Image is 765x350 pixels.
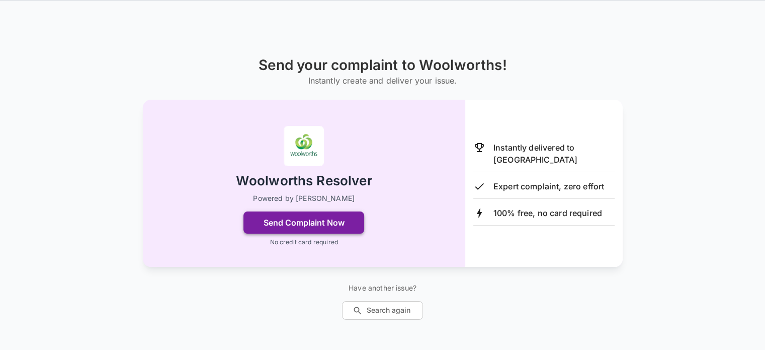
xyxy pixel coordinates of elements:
[270,238,337,247] p: No credit card required
[258,74,506,88] h6: Instantly create and deliver your issue.
[236,172,372,190] h2: Woolworths Resolver
[243,212,364,234] button: Send Complaint Now
[258,57,506,74] h1: Send your complaint to Woolworths!
[342,283,423,293] p: Have another issue?
[284,126,324,166] img: Woolworths
[253,193,355,203] p: Powered by [PERSON_NAME]
[493,142,615,166] p: Instantly delivered to [GEOGRAPHIC_DATA]
[493,180,604,192] p: Expert complaint, zero effort
[493,207,602,219] p: 100% free, no card required
[342,301,423,320] button: Search again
